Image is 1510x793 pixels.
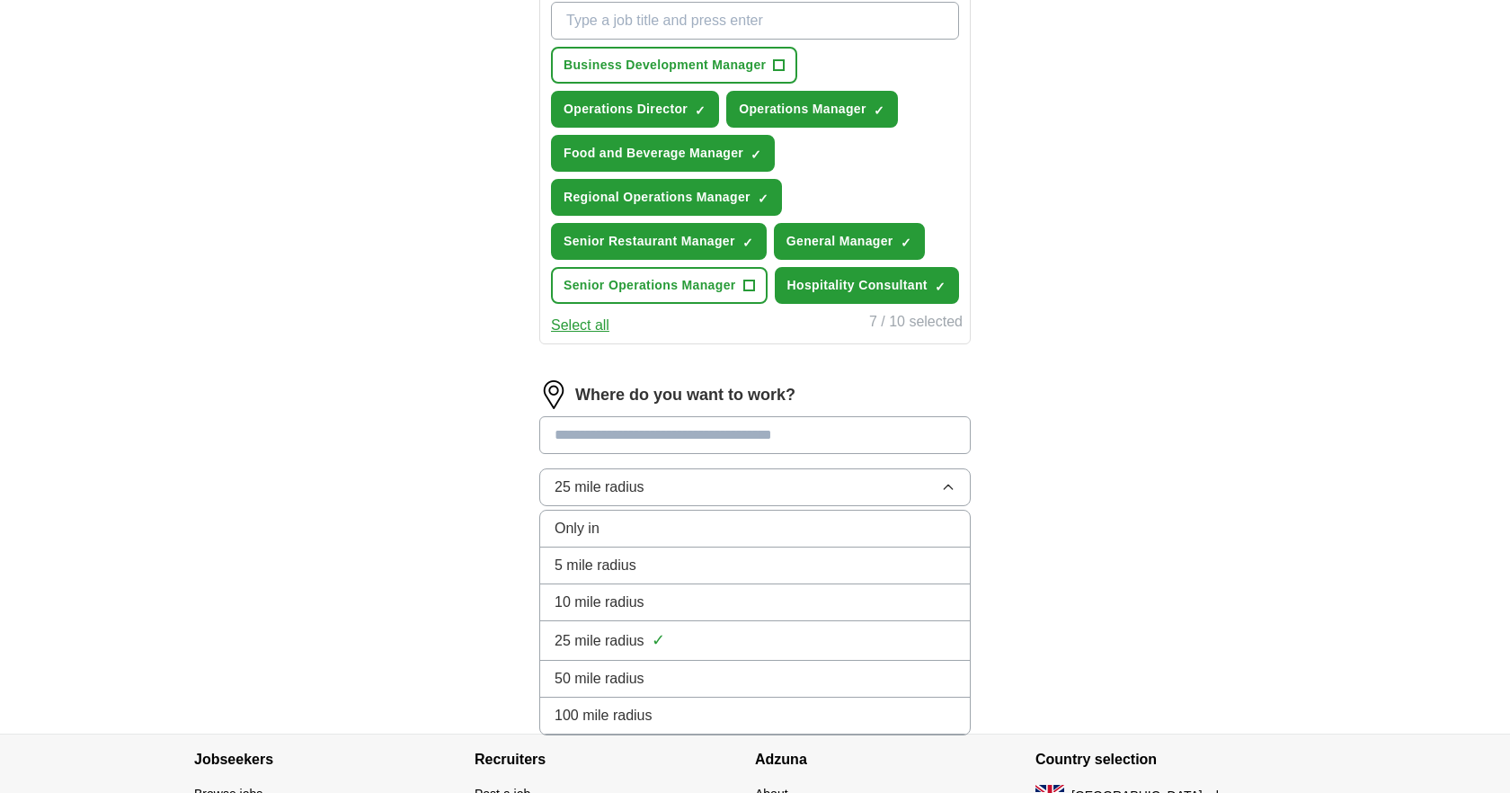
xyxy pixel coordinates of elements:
[874,103,884,118] span: ✓
[555,555,636,576] span: 5 mile radius
[758,192,768,206] span: ✓
[551,91,719,128] button: Operations Director✓
[539,468,971,506] button: 25 mile radius
[652,628,665,653] span: ✓
[555,668,644,690] span: 50 mile radius
[774,223,925,260] button: General Manager✓
[564,144,743,163] span: Food and Beverage Manager
[551,267,768,304] button: Senior Operations Manager
[555,592,644,613] span: 10 mile radius
[564,56,766,75] span: Business Development Manager
[869,311,963,336] div: 7 / 10 selected
[555,477,644,498] span: 25 mile radius
[739,100,866,119] span: Operations Manager
[1035,735,1316,785] h4: Country selection
[564,276,736,295] span: Senior Operations Manager
[551,2,959,40] input: Type a job title and press enter
[751,147,761,162] span: ✓
[775,267,959,304] button: Hospitality Consultant✓
[695,103,706,118] span: ✓
[555,518,600,539] span: Only in
[539,380,568,409] img: location.png
[564,188,751,207] span: Regional Operations Manager
[551,135,775,172] button: Food and Beverage Manager✓
[787,276,928,295] span: Hospitality Consultant
[551,315,609,336] button: Select all
[564,232,735,251] span: Senior Restaurant Manager
[901,236,911,250] span: ✓
[575,383,795,407] label: Where do you want to work?
[786,232,893,251] span: General Manager
[742,236,753,250] span: ✓
[726,91,898,128] button: Operations Manager✓
[555,630,644,652] span: 25 mile radius
[935,280,946,294] span: ✓
[551,47,797,84] button: Business Development Manager
[551,223,767,260] button: Senior Restaurant Manager✓
[564,100,688,119] span: Operations Director
[555,705,653,726] span: 100 mile radius
[551,179,782,216] button: Regional Operations Manager✓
